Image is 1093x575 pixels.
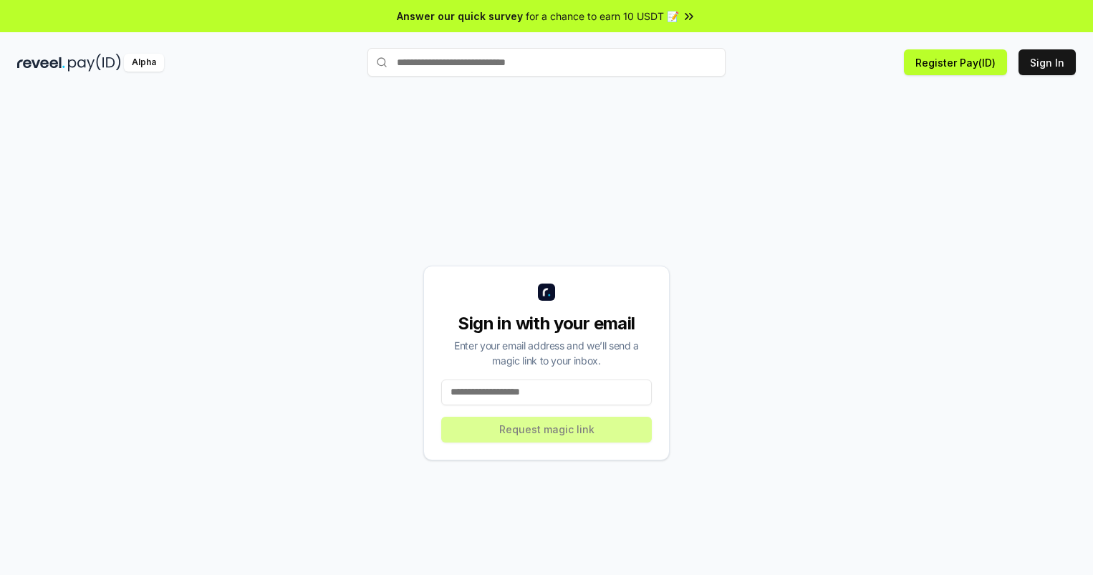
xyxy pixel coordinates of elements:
span: for a chance to earn 10 USDT 📝 [526,9,679,24]
img: pay_id [68,54,121,72]
div: Alpha [124,54,164,72]
button: Register Pay(ID) [904,49,1007,75]
img: reveel_dark [17,54,65,72]
img: logo_small [538,284,555,301]
div: Enter your email address and we’ll send a magic link to your inbox. [441,338,652,368]
span: Answer our quick survey [397,9,523,24]
div: Sign in with your email [441,312,652,335]
button: Sign In [1019,49,1076,75]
